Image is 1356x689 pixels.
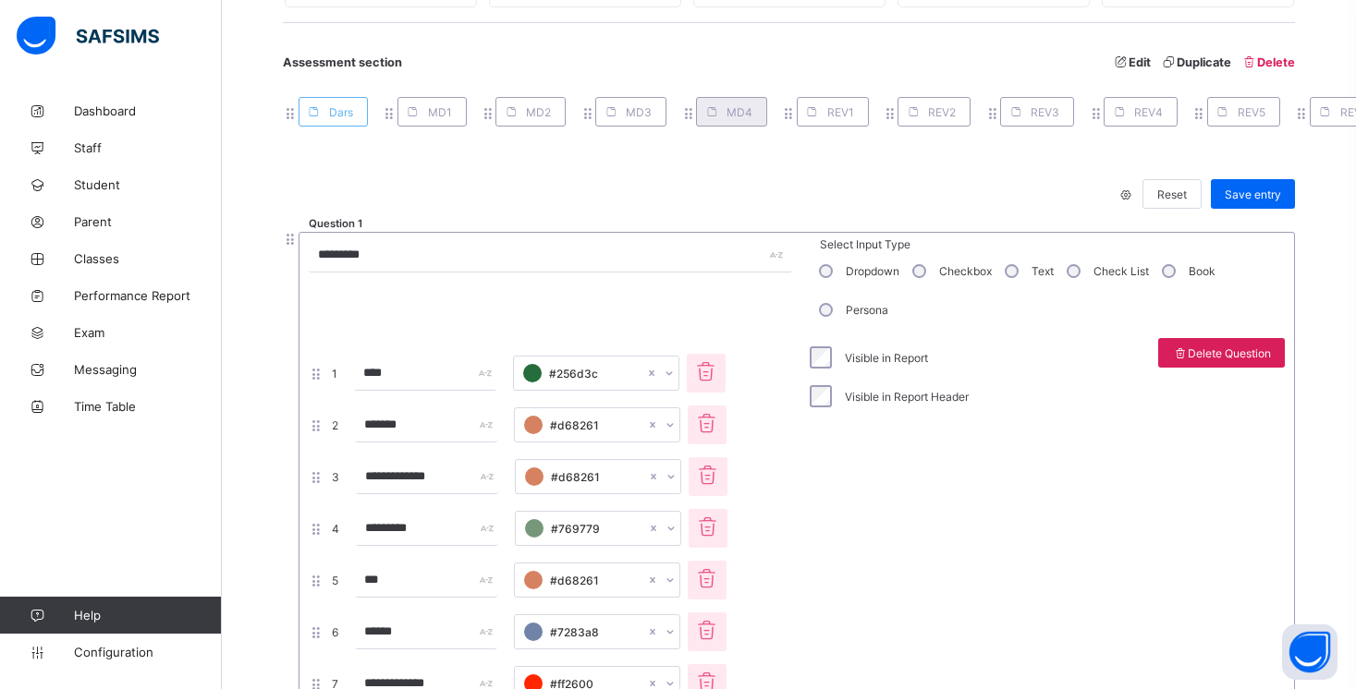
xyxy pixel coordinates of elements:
[820,237,1276,251] span: Select Input Type
[525,467,647,486] div: #d68261
[1032,264,1054,278] label: Text
[1172,346,1271,360] span: Delete Question
[1160,55,1231,69] span: Duplicate
[74,645,221,659] span: Configuration
[524,571,646,589] div: #d68261
[74,177,222,192] span: Student
[428,105,452,119] span: MD1
[524,623,646,641] div: #7283a8
[827,105,854,119] span: REV1
[1191,97,1285,128] div: REV5
[525,519,647,538] div: #769779
[309,507,727,550] span: 4
[984,97,1079,128] div: REV3
[74,399,222,414] span: Time Table
[382,97,471,128] div: MD1
[1031,105,1059,119] span: REV3
[781,97,873,128] div: REV1
[523,364,645,382] div: #256d3c
[74,325,222,340] span: Exam
[309,610,727,653] span: 6
[1157,187,1187,201] span: Reset
[939,264,992,278] label: Checkbox
[626,105,652,119] span: MD3
[74,103,222,118] span: Dashboard
[283,55,1295,69] span: Assessment section
[680,97,772,128] div: MD4
[1240,55,1295,69] span: Delete
[526,105,551,119] span: MD2
[309,217,362,230] label: Question 1
[329,105,353,119] span: Dars
[845,351,928,365] label: Visible in Report
[309,507,792,550] div: 4#769779
[309,404,727,446] span: 2
[17,17,159,55] img: safsims
[846,264,899,278] label: Dropdown
[309,352,792,394] div: 1#256d3c
[283,97,373,128] div: Dars
[74,362,222,377] span: Messaging
[1088,97,1182,128] div: REV4
[309,404,792,446] div: 2#d68261
[309,455,727,498] span: 3
[883,97,976,128] div: REV2
[1225,187,1281,201] span: Save entry
[580,97,671,128] div: MD3
[309,559,727,601] span: 5
[1282,624,1338,680] button: Open asap
[74,140,222,155] span: Staff
[1134,105,1163,119] span: REV4
[309,559,792,601] div: 5#d68261
[1112,55,1151,69] span: Edit
[74,214,222,229] span: Parent
[524,416,646,434] div: #d68261
[1238,105,1265,119] span: REV5
[845,390,969,404] label: Visible in Report Header
[309,352,726,394] span: 1
[1093,264,1149,278] label: Check List
[1189,264,1216,278] label: Book
[74,251,222,266] span: Classes
[481,97,571,128] div: MD2
[727,105,752,119] span: MD4
[309,610,792,653] div: 6#7283a8
[846,303,888,317] label: Persona
[309,455,792,498] div: 3#d68261
[74,608,221,623] span: Help
[74,288,222,303] span: Performance Report
[928,105,956,119] span: REV2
